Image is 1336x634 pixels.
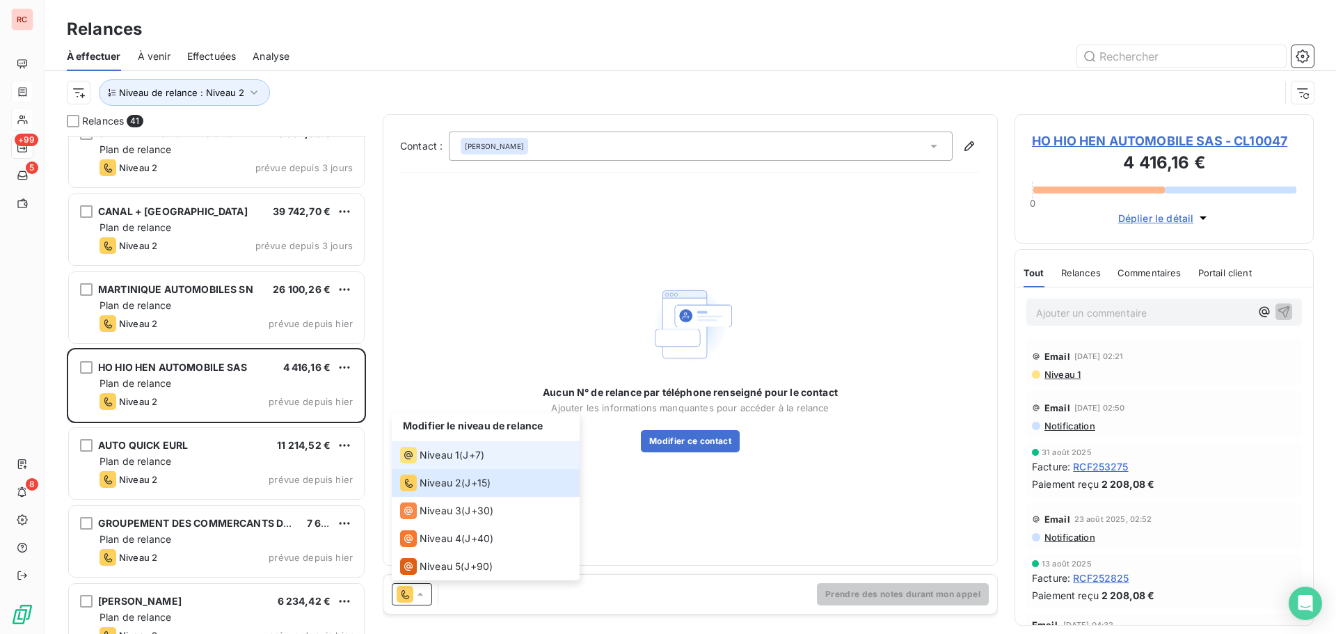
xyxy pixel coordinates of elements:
button: Niveau de relance : Niveau 2 [99,79,270,106]
div: Open Intercom Messenger [1289,587,1322,620]
span: Analyse [253,49,289,63]
span: Plan de relance [100,221,171,233]
span: Effectuées [187,49,237,63]
span: [PERSON_NAME] [98,595,182,607]
span: [DATE] 04:32 [1063,621,1114,629]
span: Niveau 2 [119,162,157,173]
div: ( [400,502,493,519]
span: Portail client [1198,267,1252,278]
span: 2 208,08 € [1102,588,1155,603]
span: +99 [15,134,38,146]
span: Niveau 2 [420,476,461,490]
span: Paiement reçu [1032,588,1099,603]
span: [DATE] 02:21 [1074,352,1124,360]
span: Déplier le détail [1118,211,1194,225]
button: Modifier ce contact [641,430,740,452]
label: Contact : [400,139,449,153]
span: Niveau 2 [119,396,157,407]
span: Plan de relance [100,455,171,467]
span: Aucun N° de relance par téléphone renseigné pour le contact [543,386,838,399]
span: À effectuer [67,49,121,63]
span: prévue depuis hier [269,318,353,329]
span: HO HIO HEN AUTOMOBILE SAS [98,361,247,373]
div: ( [400,530,493,547]
span: CANAL + [GEOGRAPHIC_DATA] [98,205,248,217]
button: Déplier le détail [1114,210,1215,226]
span: Niveau 5 [420,560,461,573]
span: J+30 ) [465,504,493,518]
span: [DATE] 02:50 [1074,404,1125,412]
h3: 4 416,16 € [1032,150,1296,178]
div: ( [400,558,493,575]
span: Modifier le niveau de relance [403,420,543,431]
span: Email [1044,402,1070,413]
span: HO HIO HEN AUTOMOBILE SAS - CL10047 [1032,132,1296,150]
span: Ajouter les informations manquantes pour accéder à la relance [551,402,829,413]
span: Notification [1043,420,1095,431]
span: 0 [1030,198,1035,209]
span: 39 742,70 € [273,205,331,217]
span: Plan de relance [100,533,171,545]
h3: Relances [67,17,142,42]
span: Plan de relance [100,611,171,623]
span: MARTINIQUE AUTOMOBILES SN [98,283,253,295]
button: Prendre des notes durant mon appel [817,583,989,605]
span: [PERSON_NAME] [465,141,524,151]
input: Rechercher [1077,45,1286,68]
span: Email [1044,514,1070,525]
span: RCF253275 [1073,459,1128,474]
span: Niveau 1 [1043,369,1081,380]
span: prévue depuis 3 jours [255,162,353,173]
span: GROUPEMENT DES COMMERCANTS DU CENTRE COMMERCIAL REGIONAL DE PLACE D'A [98,517,526,529]
span: 26 100,26 € [273,283,331,295]
span: 2 208,08 € [1102,477,1155,491]
span: J+40 ) [465,532,493,546]
span: J+90 ) [464,560,493,573]
span: Niveau 1 [420,448,459,462]
span: 8 [26,478,38,491]
span: 4 416,16 € [283,361,331,373]
span: À venir [138,49,170,63]
span: Niveau 2 [119,240,157,251]
span: Niveau 3 [420,504,461,518]
span: prévue depuis hier [269,396,353,407]
span: 5 [26,161,38,174]
span: Niveau 2 [119,474,157,485]
span: Relances [1061,267,1101,278]
span: 31 août 2025 [1042,448,1092,457]
div: ( [400,475,491,491]
img: Logo LeanPay [11,603,33,626]
span: Paiement reçu [1032,477,1099,491]
span: prévue depuis 3 jours [255,240,353,251]
span: 23 août 2025, 02:52 [1074,515,1152,523]
span: RCF252825 [1073,571,1129,585]
div: ( [400,447,484,463]
span: Commentaires [1118,267,1182,278]
div: RC [11,8,33,31]
span: 13 août 2025 [1042,560,1092,568]
span: Niveau 2 [119,318,157,329]
img: Empty state [646,280,735,370]
span: 7 673,03 € [307,517,359,529]
span: prévue depuis hier [269,552,353,563]
span: Plan de relance [100,143,171,155]
span: Niveau 4 [420,532,461,546]
span: 41 [127,115,143,127]
span: Email [1032,619,1058,631]
span: Plan de relance [100,377,171,389]
div: grid [67,136,366,634]
span: Email [1044,351,1070,362]
span: Niveau de relance : Niveau 2 [119,87,244,98]
span: Plan de relance [100,299,171,311]
span: Niveau 2 [119,552,157,563]
span: Relances [82,114,124,128]
span: Facture : [1032,571,1070,585]
span: Facture : [1032,459,1070,474]
span: Tout [1024,267,1044,278]
span: J+7 ) [463,448,484,462]
span: 6 234,42 € [278,595,331,607]
span: AUTO QUICK EURL [98,439,188,451]
span: J+15 ) [465,476,491,490]
span: prévue depuis hier [269,474,353,485]
span: Notification [1043,532,1095,543]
